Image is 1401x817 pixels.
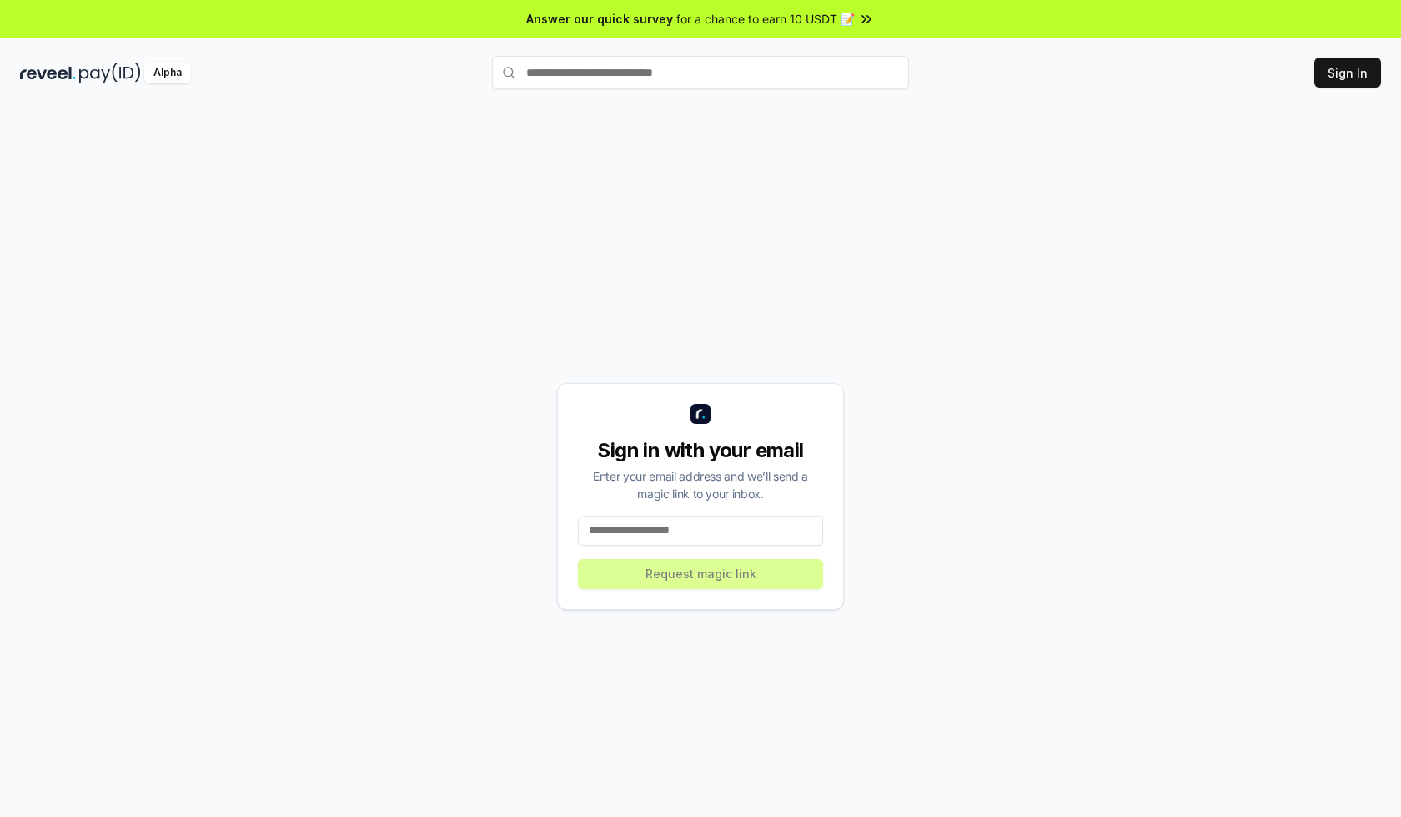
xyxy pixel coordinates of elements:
[1314,58,1381,88] button: Sign In
[526,10,673,28] span: Answer our quick survey
[79,63,141,83] img: pay_id
[578,467,823,502] div: Enter your email address and we’ll send a magic link to your inbox.
[144,63,191,83] div: Alpha
[676,10,855,28] span: for a chance to earn 10 USDT 📝
[690,404,711,424] img: logo_small
[578,437,823,464] div: Sign in with your email
[20,63,76,83] img: reveel_dark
